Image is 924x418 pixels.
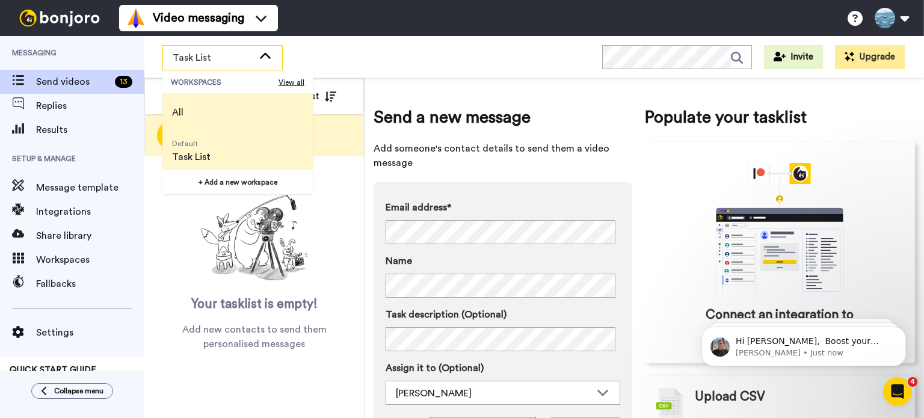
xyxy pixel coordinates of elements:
span: Integrations [36,204,144,219]
span: View all [279,78,304,87]
span: Share library [36,229,144,243]
span: Collapse menu [54,386,103,396]
span: Video messaging [153,10,244,26]
span: WORKSPACES [171,78,279,87]
iframe: Intercom notifications message [683,301,924,386]
button: Invite [764,45,823,69]
div: animation [689,163,870,294]
span: Message template [36,180,144,195]
div: [PERSON_NAME] [396,386,591,401]
img: bj-logo-header-white.svg [14,10,105,26]
img: vm-color.svg [126,8,146,28]
button: Collapse menu [31,383,113,399]
label: Email address* [386,200,620,215]
label: Assign it to (Optional) [386,361,620,375]
span: 4 [908,377,917,387]
iframe: Intercom live chat [883,377,912,406]
span: All [172,105,183,120]
span: Task List [173,51,253,65]
span: Send a new message [374,105,632,129]
span: Send videos [36,75,110,89]
span: QUICK START GUIDE [10,366,96,374]
span: Results [36,123,144,137]
span: Settings [36,325,144,340]
span: Fallbacks [36,277,144,291]
span: Add someone's contact details to send them a video message [374,141,632,170]
span: Workspaces [36,253,144,267]
span: Populate your tasklist [644,105,915,129]
label: Task description (Optional) [386,307,620,322]
span: Default [172,139,211,149]
span: Replies [36,99,144,113]
div: 13 [115,76,132,88]
img: ready-set-action.png [194,190,315,286]
button: + Add a new workspace [162,170,313,194]
img: csv-grey.png [656,388,683,418]
span: Add new contacts to send them personalised messages [162,322,346,351]
button: Upgrade [835,45,905,69]
span: Task List [172,150,211,164]
span: Upload CSV [695,388,765,406]
span: Name [386,254,412,268]
span: Your tasklist is empty! [191,295,318,313]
